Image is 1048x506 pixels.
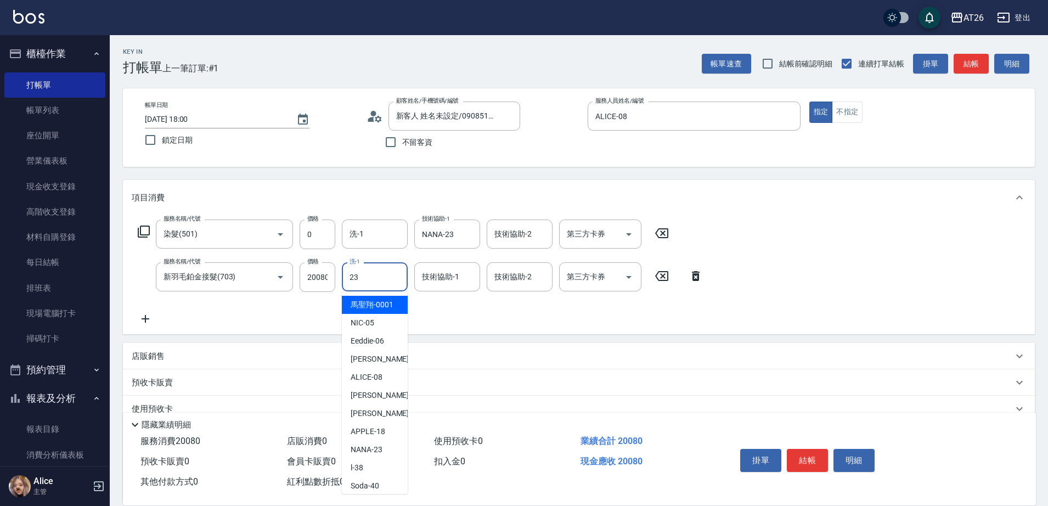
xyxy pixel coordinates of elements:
[4,417,105,442] a: 報表目錄
[123,48,162,55] h2: Key In
[954,54,989,74] button: 結帳
[351,462,363,474] span: l -38
[351,335,384,347] span: Eeddie -06
[272,226,289,243] button: Open
[132,192,165,204] p: 項目消費
[396,97,459,105] label: 顧客姓名/手機號碼/編號
[919,7,940,29] button: save
[4,384,105,413] button: 報表及分析
[164,215,200,223] label: 服務名稱/代號
[307,257,319,266] label: 價格
[132,377,173,389] p: 預收卡販賣
[123,369,1035,396] div: 預收卡販賣
[351,408,420,419] span: [PERSON_NAME] -13
[140,476,198,487] span: 其他付款方式 0
[162,134,193,146] span: 鎖定日期
[993,8,1035,28] button: 登出
[595,97,644,105] label: 服務人員姓名/編號
[620,226,638,243] button: Open
[350,257,360,266] label: 洗-1
[858,58,904,70] span: 連續打單結帳
[4,72,105,98] a: 打帳單
[140,456,189,466] span: 預收卡販賣 0
[4,148,105,173] a: 營業儀表板
[4,224,105,250] a: 材料自購登錄
[351,372,382,383] span: ALICE -08
[833,449,875,472] button: 明細
[4,250,105,275] a: 每日結帳
[287,436,327,446] span: 店販消費 0
[13,10,44,24] img: Logo
[123,60,162,75] h3: 打帳單
[142,419,191,431] p: 隱藏業績明細
[434,456,465,466] span: 扣入金 0
[290,106,316,133] button: Choose date, selected date is 2025-08-20
[581,456,643,466] span: 現金應收 20080
[4,40,105,68] button: 櫃檯作業
[123,180,1035,215] div: 項目消費
[702,54,751,74] button: 帳單速查
[307,215,319,223] label: 價格
[272,268,289,286] button: Open
[162,61,219,75] span: 上一筆訂單:#1
[4,276,105,301] a: 排班表
[4,301,105,326] a: 現場電腦打卡
[132,403,173,415] p: 使用預收卡
[4,123,105,148] a: 座位開單
[123,396,1035,422] div: 使用預收卡
[620,268,638,286] button: Open
[9,475,31,497] img: Person
[140,436,200,446] span: 服務消費 20080
[422,215,450,223] label: 技術協助-1
[351,444,382,456] span: NANA -23
[832,102,863,123] button: 不指定
[740,449,781,472] button: 掛單
[132,351,165,362] p: 店販銷售
[4,442,105,468] a: 消費分析儀表板
[913,54,948,74] button: 掛單
[964,11,984,25] div: AT26
[4,98,105,123] a: 帳單列表
[33,487,89,497] p: 主管
[145,110,285,128] input: YYYY/MM/DD hh:mm
[351,317,374,329] span: NIC -05
[33,476,89,487] h5: Alice
[434,436,483,446] span: 使用預收卡 0
[946,7,988,29] button: AT26
[809,102,833,123] button: 指定
[351,299,393,311] span: 馬聖翔 -0001
[4,174,105,199] a: 現金收支登錄
[351,426,385,437] span: APPLE -18
[787,449,828,472] button: 結帳
[123,343,1035,369] div: 店販銷售
[351,390,420,401] span: [PERSON_NAME] -10
[4,356,105,384] button: 預約管理
[287,456,336,466] span: 會員卡販賣 0
[4,326,105,351] a: 掃碼打卡
[351,353,420,365] span: [PERSON_NAME] -07
[581,436,643,446] span: 業績合計 20080
[351,480,379,492] span: Soda -40
[402,137,433,148] span: 不留客資
[145,101,168,109] label: 帳單日期
[779,58,833,70] span: 結帳前確認明細
[4,199,105,224] a: 高階收支登錄
[994,54,1029,74] button: 明細
[287,476,345,487] span: 紅利點數折抵 0
[164,257,200,266] label: 服務名稱/代號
